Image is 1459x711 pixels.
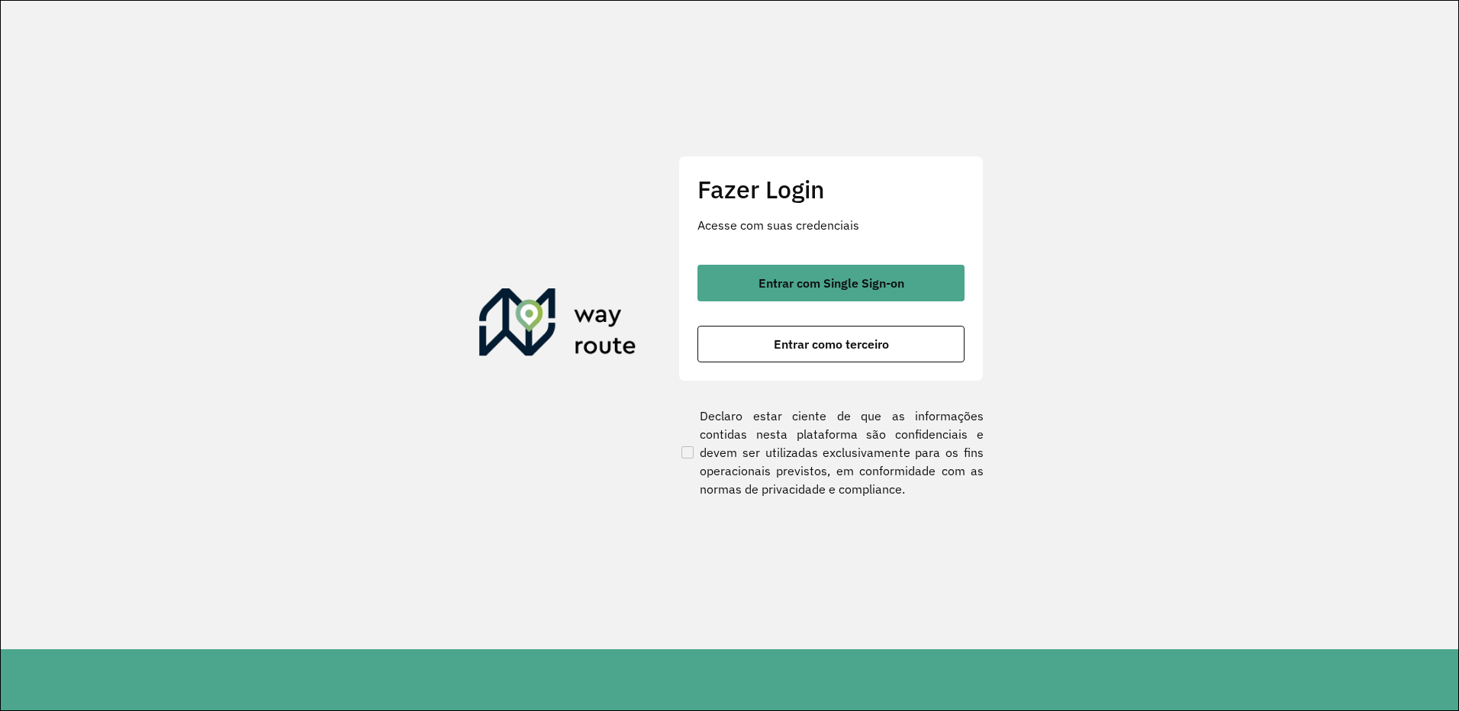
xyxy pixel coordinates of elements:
img: Roteirizador AmbevTech [479,288,636,362]
p: Acesse com suas credenciais [697,216,965,234]
span: Entrar como terceiro [774,338,889,350]
button: button [697,326,965,362]
label: Declaro estar ciente de que as informações contidas nesta plataforma são confidenciais e devem se... [678,407,984,498]
span: Entrar com Single Sign-on [758,277,904,289]
button: button [697,265,965,301]
h2: Fazer Login [697,175,965,204]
